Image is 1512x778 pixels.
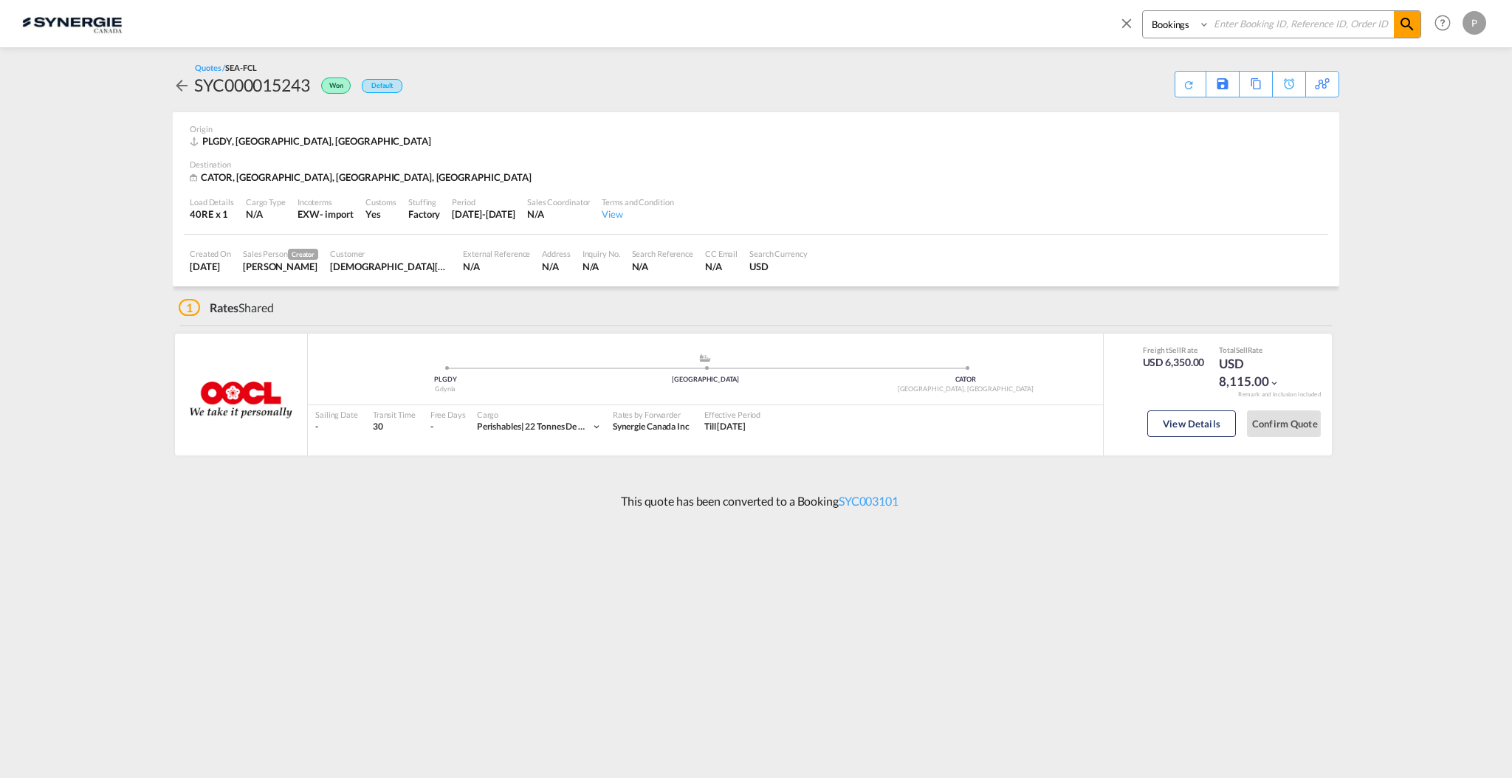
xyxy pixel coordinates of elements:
[613,421,690,433] div: Synergie Canada Inc
[190,260,231,273] div: 3 Oct 2025
[836,375,1096,385] div: CATOR
[1463,11,1486,35] div: P
[408,196,440,207] div: Stuffing
[749,260,808,273] div: USD
[1394,11,1420,38] span: icon-magnify
[195,62,257,73] div: Quotes /SEA-FCL
[1118,10,1142,46] span: icon-close
[696,354,714,362] md-icon: assets/icons/custom/ship-fill.svg
[591,421,602,432] md-icon: icon-chevron-down
[477,421,526,432] span: Perishables
[243,260,318,273] div: Pablo Gomez Saldarriaga
[246,196,286,207] div: Cargo Type
[527,207,590,221] div: N/A
[315,421,358,433] div: -
[179,300,274,316] div: Shared
[1118,15,1135,31] md-icon: icon-close
[542,260,570,273] div: N/A
[704,409,760,420] div: Effective Period
[1182,78,1195,92] md-icon: icon-refresh
[1219,355,1293,390] div: USD 8,115.00
[1269,378,1279,388] md-icon: icon-chevron-down
[704,421,746,432] span: Till [DATE]
[430,421,433,433] div: -
[1210,11,1394,37] input: Enter Booking ID, Reference ID, Order ID
[190,196,234,207] div: Load Details
[315,375,575,385] div: PLGDY
[190,207,234,221] div: 40RE x 1
[1430,10,1455,35] span: Help
[1227,390,1332,399] div: Remark and Inclusion included
[463,260,530,273] div: N/A
[320,207,354,221] div: - import
[602,196,673,207] div: Terms and Condition
[583,260,620,273] div: N/A
[1183,72,1198,91] div: Quote PDF is not available at this time
[839,494,898,508] a: SYC003101
[210,300,239,314] span: Rates
[836,385,1096,394] div: [GEOGRAPHIC_DATA], [GEOGRAPHIC_DATA]
[243,248,318,260] div: Sales Person
[527,196,590,207] div: Sales Coordinator
[430,409,466,420] div: Free Days
[202,135,431,147] span: PLGDY, [GEOGRAPHIC_DATA], [GEOGRAPHIC_DATA]
[632,248,693,259] div: Search Reference
[365,207,396,221] div: Yes
[1398,16,1416,33] md-icon: icon-magnify
[173,73,194,97] div: icon-arrow-left
[704,421,746,433] div: Till 02 Nov 2025
[190,171,535,185] div: CATOR, Toronto, ON, South America
[613,409,690,420] div: Rates by Forwarder
[1206,72,1239,97] div: Save As Template
[1430,10,1463,37] div: Help
[583,248,620,259] div: Inquiry No.
[477,409,602,420] div: Cargo
[1236,345,1248,354] span: Sell
[602,207,673,221] div: View
[542,248,570,259] div: Address
[632,260,693,273] div: N/A
[477,421,591,433] div: 22 tonnes de découpe de canard surgelé -18c
[705,248,738,259] div: CC Email
[190,159,1322,170] div: Destination
[521,421,524,432] span: |
[288,249,318,260] span: Creator
[315,409,358,420] div: Sailing Date
[705,260,738,273] div: N/A
[22,7,122,40] img: 1f56c880d42311ef80fc7dca854c8e59.png
[1169,345,1181,354] span: Sell
[452,196,515,207] div: Period
[1143,355,1205,370] div: USD 6,350.00
[315,385,575,394] div: Gdynia
[310,73,354,97] div: Won
[373,409,416,420] div: Transit Time
[365,196,396,207] div: Customs
[362,79,402,93] div: Default
[225,63,256,72] span: SEA-FCL
[575,375,835,385] div: [GEOGRAPHIC_DATA]
[408,207,440,221] div: Factory Stuffing
[190,123,1322,134] div: Origin
[246,207,286,221] div: N/A
[190,134,435,148] div: PLGDY, Gdynia, Asia Pacific
[463,248,530,259] div: External Reference
[190,382,293,419] img: OOCL
[298,196,354,207] div: Incoterms
[190,248,231,259] div: Created On
[194,73,310,97] div: SYC000015243
[1147,410,1236,437] button: View Details
[749,248,808,259] div: Search Currency
[329,81,347,95] span: Won
[1219,345,1293,355] div: Total Rate
[173,77,190,94] md-icon: icon-arrow-left
[1143,345,1205,355] div: Freight Rate
[330,248,451,259] div: Customer
[330,260,451,273] div: Christian Hovington
[179,299,200,316] span: 1
[452,207,515,221] div: 31 Oct 2025
[298,207,320,221] div: EXW
[373,421,416,433] div: 30
[1247,410,1321,437] button: Confirm Quote
[614,493,898,509] p: This quote has been converted to a Booking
